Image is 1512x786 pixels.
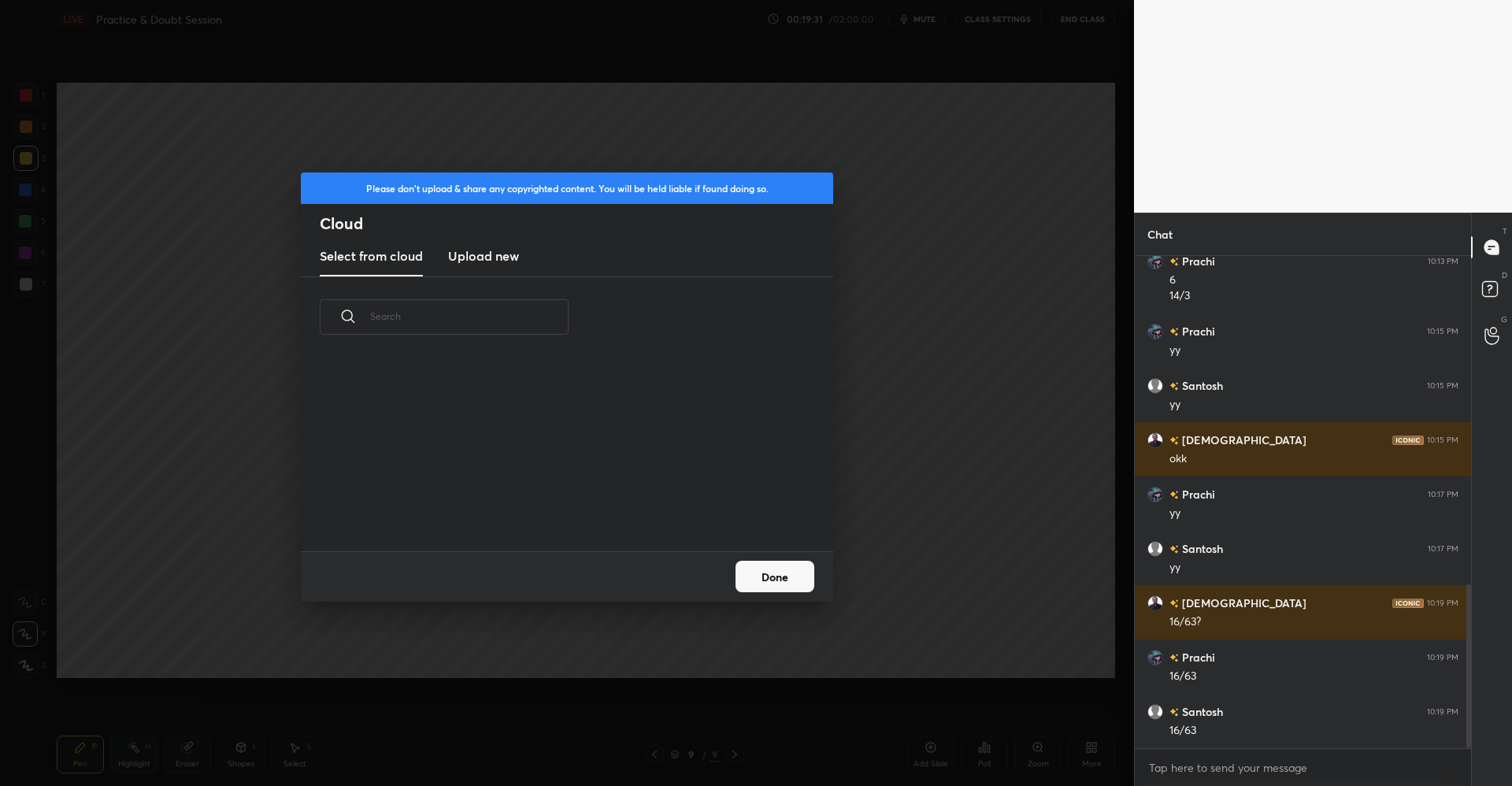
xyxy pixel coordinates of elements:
[1169,451,1458,467] div: okk
[1147,254,1163,269] img: 0b5280b2534d4ec281d3830fed677053.82514789_3
[1179,253,1215,269] h6: Prachi
[1169,382,1179,391] img: no-rating-badge.077c3623.svg
[1169,708,1179,717] img: no-rating-badge.077c3623.svg
[1169,288,1458,304] div: 14/3
[370,283,569,350] input: Search
[1169,545,1179,554] img: no-rating-badge.077c3623.svg
[1169,723,1458,739] div: 16/63
[1427,707,1458,717] div: 10:19 PM
[1179,703,1223,720] h6: Santosh
[1169,506,1458,521] div: yy
[1392,436,1424,445] img: iconic-dark.1390631f.png
[1147,650,1163,666] img: 0b5280b2534d4ec281d3830fed677053.82514789_3
[1427,436,1458,445] div: 10:15 PM
[301,353,814,551] div: grid
[1169,258,1179,266] img: no-rating-badge.077c3623.svg
[1147,704,1163,720] img: default.png
[301,172,833,204] div: Please don't upload & share any copyrighted content. You will be held liable if found doing so.
[1501,313,1507,325] p: G
[1502,269,1507,281] p: D
[1428,257,1458,266] div: 10:13 PM
[1427,381,1458,391] div: 10:15 PM
[1503,225,1507,237] p: T
[1169,397,1458,413] div: yy
[1147,432,1163,448] img: 0fa2fc8f27e5470a8fabe12426740bf1.jpg
[1427,653,1458,662] div: 10:19 PM
[1147,378,1163,394] img: default.png
[1428,544,1458,554] div: 10:17 PM
[1169,273,1458,288] div: 6
[1169,436,1179,445] img: no-rating-badge.077c3623.svg
[1147,324,1163,339] img: 0b5280b2534d4ec281d3830fed677053.82514789_3
[1169,343,1458,358] div: yy
[1169,599,1179,608] img: no-rating-badge.077c3623.svg
[1179,486,1215,502] h6: Prachi
[1135,256,1471,748] div: grid
[1179,377,1223,394] h6: Santosh
[1427,327,1458,336] div: 10:15 PM
[1179,649,1215,666] h6: Prachi
[1147,595,1163,611] img: 0fa2fc8f27e5470a8fabe12426740bf1.jpg
[1169,669,1458,684] div: 16/63
[1147,541,1163,557] img: default.png
[320,247,423,265] h3: Select from cloud
[1179,595,1306,611] h6: [DEMOGRAPHIC_DATA]
[1169,491,1179,499] img: no-rating-badge.077c3623.svg
[1169,328,1179,336] img: no-rating-badge.077c3623.svg
[1169,560,1458,576] div: yy
[1179,323,1215,339] h6: Prachi
[448,247,519,265] h3: Upload new
[736,561,814,592] button: Done
[1147,487,1163,502] img: 0b5280b2534d4ec281d3830fed677053.82514789_3
[1169,654,1179,662] img: no-rating-badge.077c3623.svg
[1169,614,1458,630] div: 16/63?
[1427,599,1458,608] div: 10:19 PM
[1179,540,1223,557] h6: Santosh
[1179,432,1306,448] h6: [DEMOGRAPHIC_DATA]
[320,213,833,234] h2: Cloud
[1135,213,1185,255] p: Chat
[1428,490,1458,499] div: 10:17 PM
[1392,599,1424,608] img: iconic-dark.1390631f.png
